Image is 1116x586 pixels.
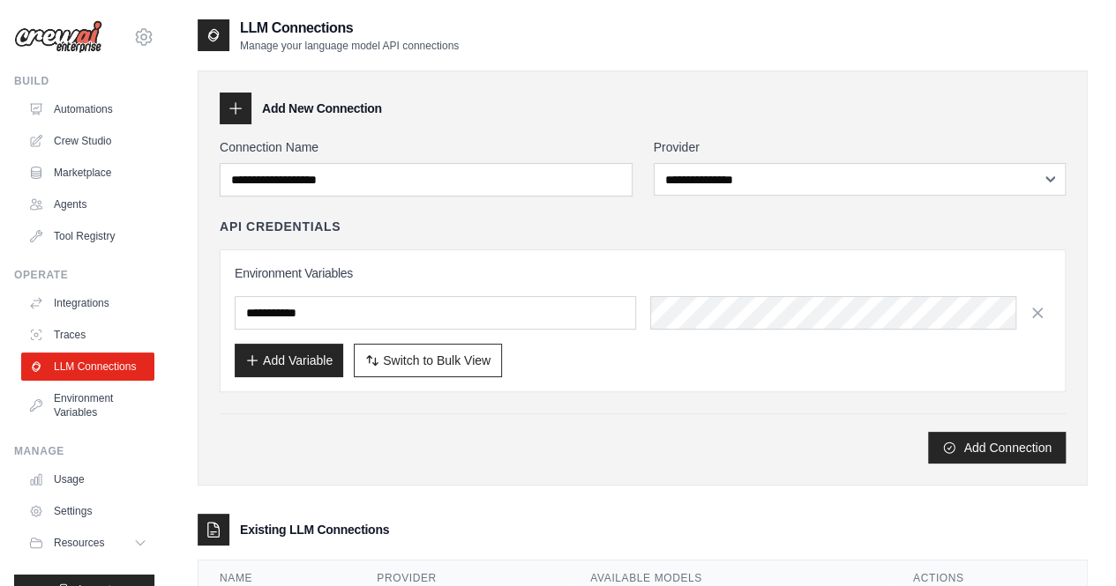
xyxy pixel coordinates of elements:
button: Add Connection [928,432,1066,464]
button: Add Variable [235,344,343,377]
button: Switch to Bulk View [354,344,502,377]
span: Resources [54,536,104,550]
label: Provider [654,138,1067,156]
a: Traces [21,321,154,349]
span: Switch to Bulk View [383,352,491,369]
h2: LLM Connections [240,18,459,39]
a: Marketplace [21,159,154,187]
a: Crew Studio [21,127,154,155]
p: Manage your language model API connections [240,39,459,53]
div: Manage [14,444,154,458]
h3: Environment Variables [235,264,1051,282]
h3: Existing LLM Connections [240,521,389,538]
a: Usage [21,465,154,493]
button: Resources [21,529,154,557]
img: Logo [14,20,102,54]
div: Build [14,74,154,88]
a: Integrations [21,289,154,317]
a: LLM Connections [21,352,154,381]
h3: Add New Connection [262,100,382,117]
a: Environment Variables [21,384,154,427]
label: Connection Name [220,138,633,156]
a: Settings [21,497,154,525]
h4: API Credentials [220,218,341,235]
a: Agents [21,190,154,219]
div: Operate [14,268,154,282]
a: Automations [21,95,154,123]
a: Tool Registry [21,222,154,250]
